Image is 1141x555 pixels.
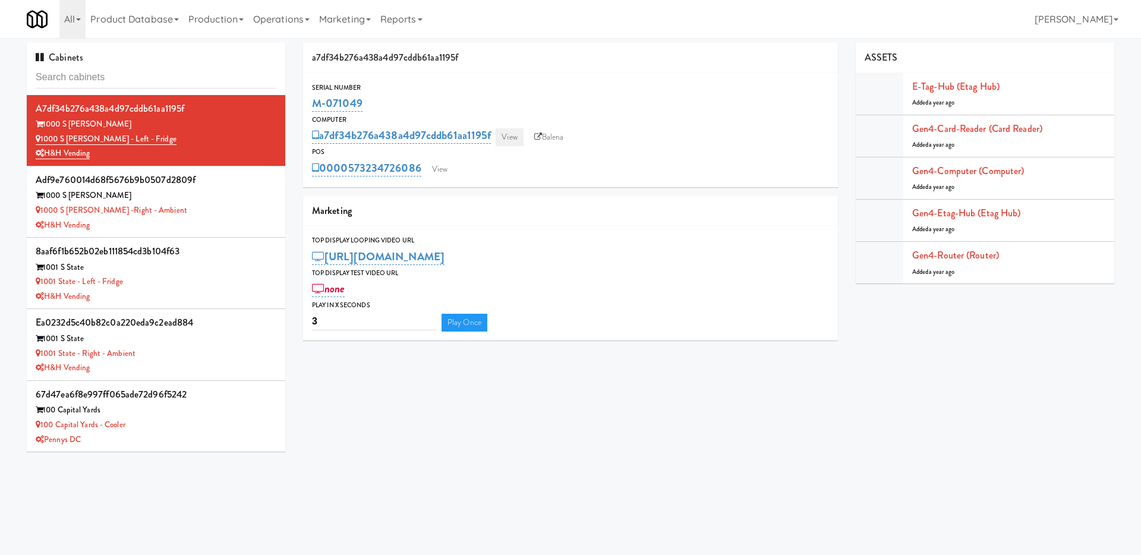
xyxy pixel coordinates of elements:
div: ea0232d5c40b82c0a220eda9c2ead884 [36,314,276,332]
span: Added [912,182,955,191]
a: 1001 State - Right - Ambient [36,348,135,359]
li: adf9e760014d68f5676b9b0507d2809f1000 S [PERSON_NAME] 1000 S [PERSON_NAME] -Right - AmbientH&H Ven... [27,166,285,238]
div: POS [312,146,829,158]
a: 0000573234726086 [312,160,421,176]
div: 100 Capital Yards [36,403,276,418]
a: 100 Capital Yards - Cooler [36,419,125,430]
div: Serial Number [312,82,829,94]
a: [URL][DOMAIN_NAME] [312,248,445,265]
li: ea0232d5c40b82c0a220eda9c2ead8841001 S State 1001 State - Right - AmbientH&H Vending [27,309,285,380]
img: Micromart [27,9,48,30]
a: E-tag-hub (Etag Hub) [912,80,1000,93]
div: 1001 S State [36,260,276,275]
div: adf9e760014d68f5676b9b0507d2809f [36,171,276,189]
a: View [496,128,523,146]
li: a7df34b276a438a4d97cddb61aa1195f1000 S [PERSON_NAME] 1000 S [PERSON_NAME] - Left - FridgeH&H Vending [27,95,285,166]
a: 1001 State - Left - Fridge [36,276,123,287]
div: Top Display Test Video Url [312,267,829,279]
a: H&H Vending [36,291,90,302]
span: a year ago [929,182,955,191]
span: Added [912,267,955,276]
span: Added [912,98,955,107]
a: Gen4-computer (Computer) [912,164,1024,178]
span: Marketing [312,204,352,217]
div: 1001 S State [36,332,276,346]
div: Play in X seconds [312,299,829,311]
li: 8aaf6f1b652b02eb111854cd3b104f631001 S State 1001 State - Left - FridgeH&H Vending [27,238,285,309]
span: a year ago [929,225,955,234]
a: M-071049 [312,95,363,112]
input: Search cabinets [36,67,276,89]
div: a7df34b276a438a4d97cddb61aa1195f [303,43,838,73]
div: Top Display Looping Video Url [312,235,829,247]
div: Computer [312,114,829,126]
a: Pennys DC [36,434,81,445]
a: Gen4-card-reader (Card Reader) [912,122,1042,135]
a: Play Once [442,314,487,332]
div: a7df34b276a438a4d97cddb61aa1195f [36,100,276,118]
span: a year ago [929,140,955,149]
div: 1000 S [PERSON_NAME] [36,117,276,132]
div: 1000 S [PERSON_NAME] [36,188,276,203]
a: a7df34b276a438a4d97cddb61aa1195f [312,127,491,144]
div: 8aaf6f1b652b02eb111854cd3b104f63 [36,242,276,260]
span: Added [912,225,955,234]
a: H&H Vending [36,147,90,159]
a: Gen4-router (Router) [912,248,999,262]
span: a year ago [929,267,955,276]
span: Added [912,140,955,149]
a: H&H Vending [36,219,90,231]
a: 1000 S [PERSON_NAME] -Right - Ambient [36,204,187,216]
span: a year ago [929,98,955,107]
a: H&H Vending [36,362,90,373]
a: 1000 S [PERSON_NAME] - Left - Fridge [36,133,176,145]
span: ASSETS [865,51,898,64]
span: Cabinets [36,51,83,64]
a: none [312,280,345,297]
div: 67d47ea6f8e997ff065ade72d96f5242 [36,386,276,403]
a: Gen4-etag-hub (Etag Hub) [912,206,1020,220]
a: Balena [528,128,570,146]
a: View [426,160,453,178]
li: 67d47ea6f8e997ff065ade72d96f5242100 Capital Yards 100 Capital Yards - CoolerPennys DC [27,381,285,452]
